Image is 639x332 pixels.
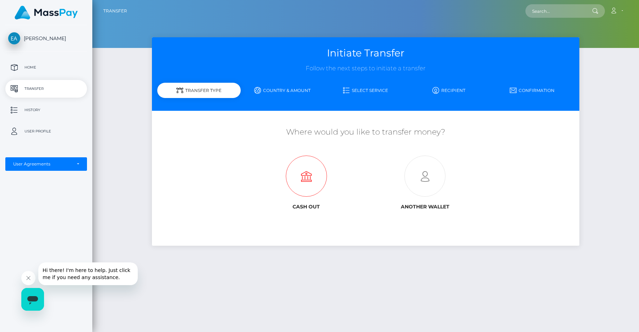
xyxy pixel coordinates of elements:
[5,80,87,98] a: Transfer
[13,161,71,167] div: User Agreements
[8,105,84,115] p: History
[157,46,574,60] h3: Initiate Transfer
[157,83,241,98] div: Transfer Type
[38,262,138,285] iframe: Message from company
[157,64,574,73] h3: Follow the next steps to initiate a transfer
[5,35,87,42] span: [PERSON_NAME]
[157,127,574,138] h5: Where would you like to transfer money?
[491,84,574,97] a: Confirmation
[525,4,592,18] input: Search...
[407,84,491,97] a: Recipient
[371,204,479,210] h6: Another wallet
[5,101,87,119] a: History
[21,288,44,311] iframe: Button to launch messaging window
[103,4,127,18] a: Transfer
[324,84,408,97] a: Select Service
[241,84,324,97] a: Country & Amount
[8,62,84,73] p: Home
[21,271,35,285] iframe: Close message
[15,6,78,20] img: MassPay
[5,59,87,76] a: Home
[252,204,360,210] h6: Cash out
[5,123,87,140] a: User Profile
[8,83,84,94] p: Transfer
[8,126,84,137] p: User Profile
[5,157,87,171] button: User Agreements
